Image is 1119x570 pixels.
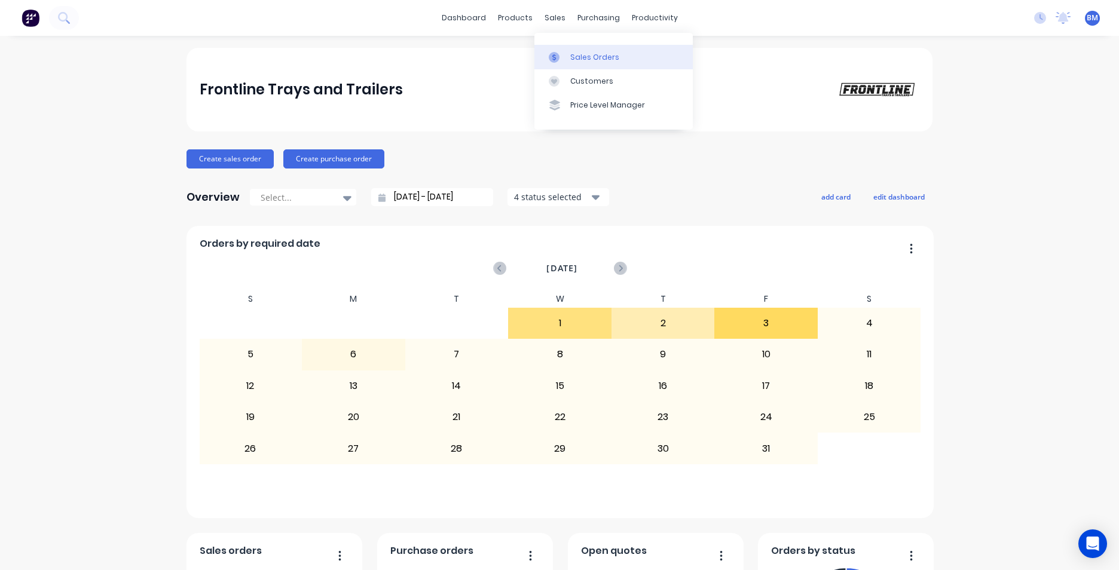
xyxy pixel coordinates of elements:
div: productivity [626,9,684,27]
div: Open Intercom Messenger [1078,529,1107,558]
span: BM [1087,13,1098,23]
div: 14 [406,371,508,401]
div: 20 [302,402,405,432]
div: 4 status selected [514,191,589,203]
div: F [714,290,818,308]
div: 4 [818,308,921,338]
a: Price Level Manager [534,93,693,117]
div: Frontline Trays and Trailers [200,78,403,102]
div: 28 [406,433,508,463]
div: 16 [612,371,714,401]
button: Create purchase order [283,149,384,168]
div: 9 [612,339,714,369]
span: Purchase orders [390,544,473,558]
span: Sales orders [200,544,262,558]
div: Price Level Manager [570,100,645,111]
div: 27 [302,433,405,463]
div: 17 [715,371,817,401]
div: 30 [612,433,714,463]
div: Sales Orders [570,52,619,63]
div: 29 [509,433,611,463]
div: 10 [715,339,817,369]
div: M [302,290,405,308]
div: 31 [715,433,817,463]
div: 19 [200,402,302,432]
div: 21 [406,402,508,432]
div: Overview [186,185,240,209]
div: 25 [818,402,921,432]
div: 5 [200,339,302,369]
button: add card [814,189,858,204]
div: 7 [406,339,508,369]
img: Frontline Trays and Trailers [836,80,919,99]
div: 6 [302,339,405,369]
div: 2 [612,308,714,338]
span: [DATE] [546,262,577,275]
div: 12 [200,371,302,401]
button: edit dashboard [866,189,932,204]
button: Create sales order [186,149,274,168]
div: 3 [715,308,817,338]
div: 18 [818,371,921,401]
button: 4 status selected [507,188,609,206]
img: Factory [22,9,39,27]
div: 11 [818,339,921,369]
div: 22 [509,402,611,432]
div: S [199,290,302,308]
div: 8 [509,339,611,369]
div: 24 [715,402,817,432]
div: 26 [200,433,302,463]
div: T [405,290,509,308]
div: sales [539,9,571,27]
div: W [508,290,612,308]
div: 23 [612,402,714,432]
div: products [492,9,539,27]
div: Customers [570,76,613,87]
a: Customers [534,69,693,93]
a: Sales Orders [534,45,693,69]
span: Orders by status [771,544,855,558]
div: 1 [509,308,611,338]
a: dashboard [436,9,492,27]
span: Orders by required date [200,237,320,251]
div: 13 [302,371,405,401]
div: purchasing [571,9,626,27]
div: T [612,290,715,308]
div: S [818,290,921,308]
div: 15 [509,371,611,401]
span: Open quotes [581,544,647,558]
